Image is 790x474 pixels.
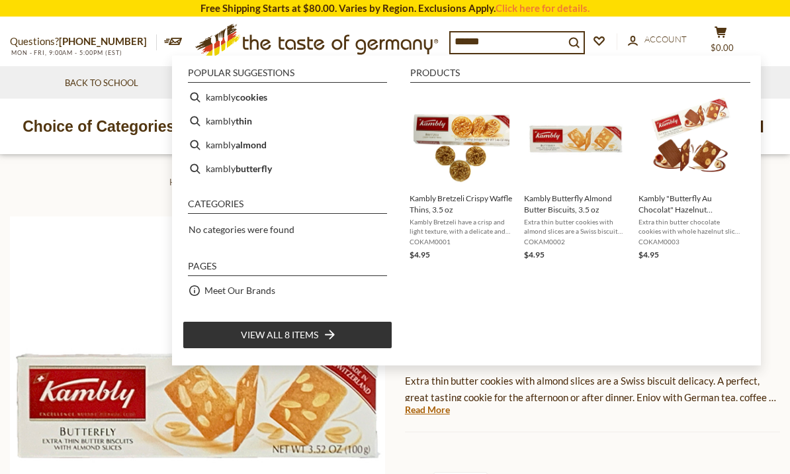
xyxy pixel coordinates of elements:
[628,32,687,47] a: Account
[236,161,272,176] b: butterfly
[519,85,633,267] li: Kambly Butterfly Almond Butter Biscuits, 3.5 oz
[236,89,267,105] b: cookies
[410,217,513,236] span: Kambly Bretzeli have a crisp and light texture, with a delicate and buttery flavor that is enhanc...
[59,35,147,47] a: [PHONE_NUMBER]
[405,403,450,416] a: Read More
[524,217,628,236] span: Extra thin butter cookies with almond slices are a Swiss biscuit delicacy. A perfect, great tasti...
[172,56,761,365] div: Instant Search Results
[204,283,275,298] a: Meet Our Brands
[524,250,545,260] span: $4.95
[524,193,628,215] span: Kambly Butterfly Almond Butter Biscuits, 3.5 oz
[638,217,742,236] span: Extra thin butter chocolate cookies with whole hazelnut slices. A perfect, great tasting Swiss bi...
[10,49,122,56] span: MON - FRI, 9:00AM - 5:00PM (EST)
[188,68,387,83] li: Popular suggestions
[236,137,267,152] b: almond
[241,328,318,342] span: View all 8 items
[405,373,780,406] p: Extra thin butter cookies with almond slices are a Swiss biscuit delicacy. A perfect, great tasti...
[183,321,392,349] li: View all 8 items
[638,193,742,215] span: Kambly "Butterfly Au Chocolat" Hazelnut Chocolate Butter Thins, 3.5 oz
[633,85,748,267] li: Kambly "Butterfly Au Chocolat" Hazelnut Chocolate Butter Thins, 3.5 oz
[236,113,252,128] b: thin
[410,91,513,261] a: Kambly Bretzeli Crispy Waffle Thins, 3.5 ozKambly Bretzeli have a crisp and light texture, with a...
[65,76,138,91] a: Back to School
[638,250,659,260] span: $4.95
[410,250,430,260] span: $4.95
[188,199,387,214] li: Categories
[410,237,513,246] span: COKAM0001
[496,2,590,14] a: Click here for details.
[183,109,392,133] li: kambly thin
[183,279,392,303] li: Meet Our Brands
[701,26,740,59] button: $0.00
[638,237,742,246] span: COKAM0003
[404,85,519,267] li: Kambly Bretzeli Crispy Waffle Thins, 3.5 oz
[410,193,513,215] span: Kambly Bretzeli Crispy Waffle Thins, 3.5 oz
[644,34,687,44] span: Account
[638,91,742,261] a: Kambly "Butterfly Au Chocolat" Hazelnut Chocolate Butter Thins, 3.5 ozExtra thin butter chocolate...
[10,33,157,50] p: Questions?
[183,133,392,157] li: kambly almond
[183,85,392,109] li: kambly cookies
[711,42,734,53] span: $0.00
[410,68,750,83] li: Products
[188,261,387,276] li: Pages
[524,237,628,246] span: COKAM0002
[169,177,198,187] a: Home
[189,224,294,235] span: No categories were found
[524,91,628,261] a: Kambly Butterfly Almond Butter Biscuits, 3.5 ozExtra thin butter cookies with almond slices are a...
[183,157,392,181] li: kambly butterfly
